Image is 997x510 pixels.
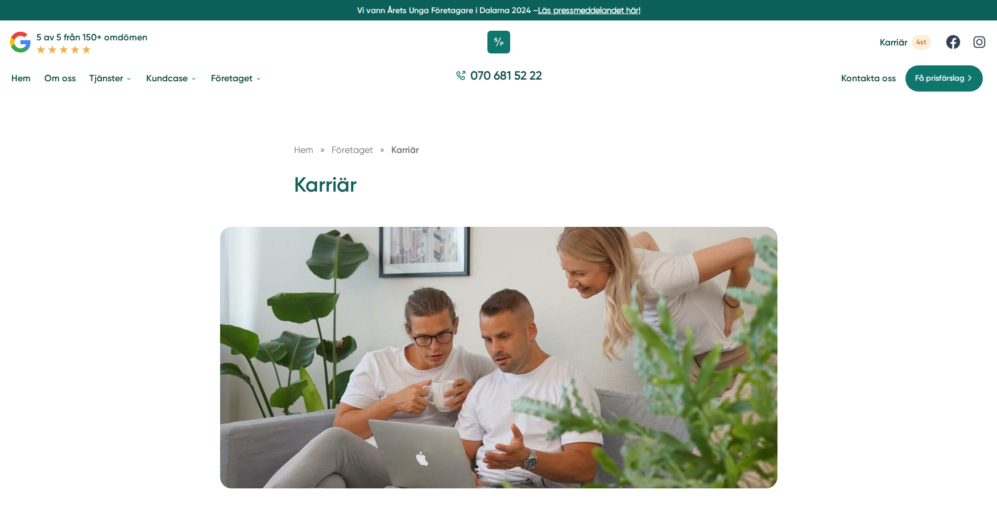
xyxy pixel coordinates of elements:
[470,67,542,84] span: 070 681 52 22
[294,171,704,208] h1: Karriär
[880,37,907,48] span: Karriär
[915,72,965,85] span: Få prisförslag
[841,73,896,84] a: Kontakta oss
[332,144,375,155] a: Företaget
[5,5,992,16] p: Vi vann Årets Unga Företagare i Dalarna 2024 –
[538,6,640,15] a: Läs pressmeddelandet här!
[905,65,983,92] a: Få prisförslag
[42,64,78,93] a: Om oss
[87,64,135,93] a: Tjänster
[332,144,373,155] span: Företaget
[380,143,384,157] span: »
[320,143,325,157] span: »
[912,35,931,50] span: 4st
[294,143,704,157] nav: Breadcrumb
[9,64,33,93] a: Hem
[209,64,264,93] a: Företaget
[220,227,777,488] img: Karriär
[391,144,419,155] a: Karriär
[451,67,547,89] a: 070 681 52 22
[36,30,147,44] p: 5 av 5 från 150+ omdömen
[294,144,313,155] a: Hem
[880,35,931,50] a: Karriär 4st
[144,64,200,93] a: Kundcase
